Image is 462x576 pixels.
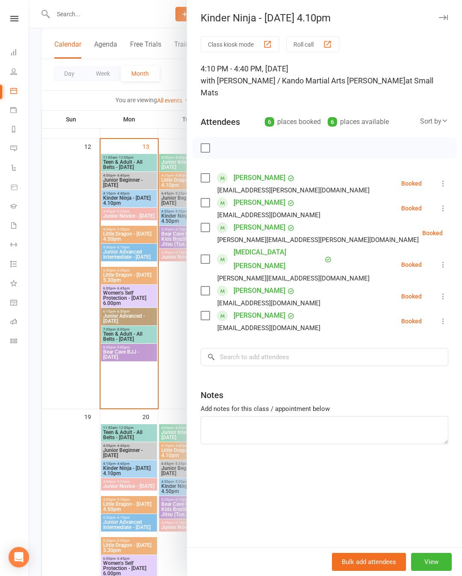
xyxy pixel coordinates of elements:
div: Attendees [201,116,240,128]
a: [PERSON_NAME] [234,196,285,210]
div: Booked [401,293,422,299]
div: places booked [265,116,321,128]
a: [MEDICAL_DATA][PERSON_NAME] [234,245,323,273]
div: [EMAIL_ADDRESS][PERSON_NAME][DOMAIN_NAME] [217,185,370,196]
a: Roll call kiosk mode [10,313,30,332]
a: Class kiosk mode [10,332,30,352]
input: Search to add attendees [201,348,448,366]
a: Reports [10,121,30,140]
div: Booked [401,262,422,268]
a: General attendance kiosk mode [10,294,30,313]
a: Payments [10,101,30,121]
a: [PERSON_NAME] [234,221,285,234]
div: 6 [265,117,274,127]
a: [PERSON_NAME] [234,309,285,322]
div: 6 [328,117,337,127]
div: [EMAIL_ADDRESS][DOMAIN_NAME] [217,298,320,309]
button: Bulk add attendees [332,553,406,571]
div: Kinder Ninja - [DATE] 4.10pm [187,12,462,24]
div: Booked [401,180,422,186]
div: Notes [201,389,223,401]
button: Roll call [286,36,339,52]
div: [EMAIL_ADDRESS][DOMAIN_NAME] [217,322,320,334]
button: Class kiosk mode [201,36,279,52]
a: People [10,63,30,82]
div: [EMAIL_ADDRESS][DOMAIN_NAME] [217,210,320,221]
a: [PERSON_NAME] [234,171,285,185]
div: places available [328,116,389,128]
div: 4:10 PM - 4:40 PM, [DATE] [201,63,448,99]
a: [PERSON_NAME] [234,284,285,298]
a: Calendar [10,82,30,101]
div: Booked [401,318,422,324]
div: [PERSON_NAME][EMAIL_ADDRESS][DOMAIN_NAME] [217,273,370,284]
a: What's New [10,275,30,294]
div: [PERSON_NAME][EMAIL_ADDRESS][PERSON_NAME][DOMAIN_NAME] [217,234,419,245]
a: Product Sales [10,178,30,198]
div: Add notes for this class / appointment below [201,404,448,414]
span: with [PERSON_NAME] / Kando Martial Arts [PERSON_NAME] [201,76,406,85]
a: Dashboard [10,44,30,63]
div: Booked [401,205,422,211]
button: View [411,553,452,571]
div: Open Intercom Messenger [9,547,29,567]
div: Booked [422,230,443,236]
div: Sort by [420,116,448,127]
